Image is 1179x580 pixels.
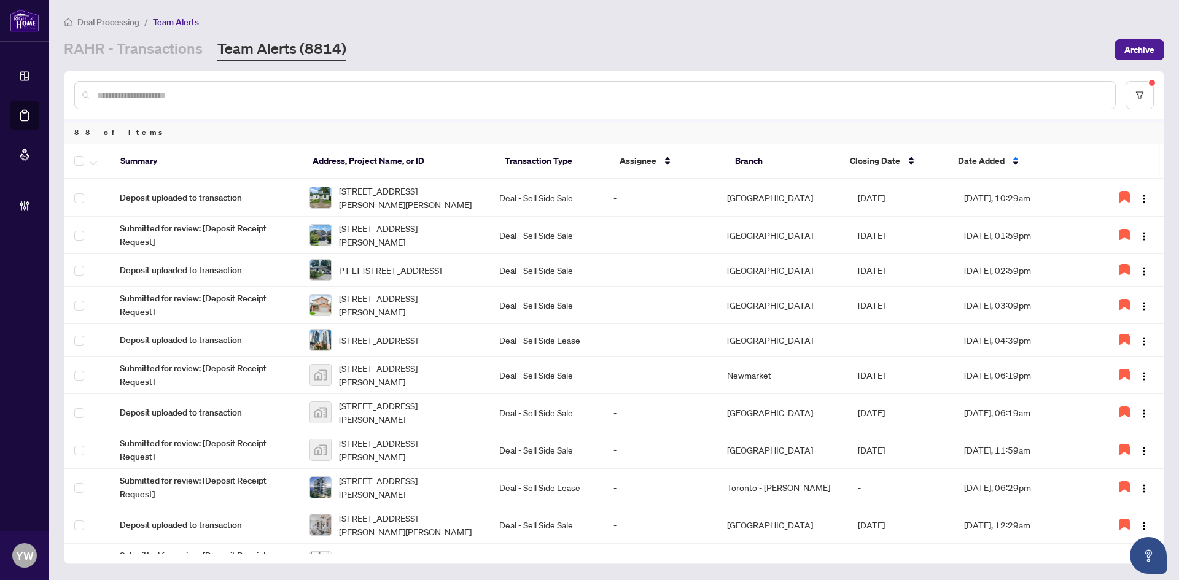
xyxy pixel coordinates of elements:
span: filter [1135,91,1144,99]
img: Logo [1139,409,1149,419]
img: thumbnail-img [310,552,331,573]
button: Logo [1134,365,1154,385]
span: Deal Processing [77,17,139,28]
td: - [604,357,717,394]
td: [DATE], 10:29am [954,179,1091,217]
a: Team Alerts (8814) [217,39,346,61]
td: [DATE] [848,394,954,431]
img: Logo [1139,371,1149,381]
td: Deal - Sell Side Sale [489,394,603,431]
td: [DATE] [848,217,954,254]
span: Team Alerts [153,17,199,28]
span: Assignee [620,154,656,168]
td: [DATE], 06:19pm [954,357,1091,394]
span: Submitted for review: [Deposit Receipt Request] [120,549,290,576]
th: Closing Date [840,144,947,179]
span: [STREET_ADDRESS][PERSON_NAME] [339,292,480,319]
td: - [604,431,717,469]
span: [STREET_ADDRESS][PERSON_NAME][PERSON_NAME] [339,184,480,211]
span: Closing Date [850,154,900,168]
img: thumbnail-img [310,514,331,535]
button: Logo [1134,295,1154,315]
button: Logo [1134,403,1154,422]
td: [DATE] [848,179,954,217]
img: Logo [1139,521,1149,531]
th: Transaction Type [495,144,610,179]
td: - [848,324,954,357]
img: thumbnail-img [310,439,331,460]
td: - [604,217,717,254]
img: Logo [1139,231,1149,241]
button: Archive [1115,39,1164,60]
td: [DATE] [848,431,954,469]
span: Deposit uploaded to transaction [120,191,290,204]
td: - [848,469,954,506]
th: Summary [111,144,303,179]
span: Archive [1124,40,1154,60]
span: YW [16,547,34,564]
img: thumbnail-img [310,477,331,498]
td: [DATE] [848,506,954,544]
td: Deal - Sell Side Sale [489,431,603,469]
span: [STREET_ADDRESS][PERSON_NAME] [339,222,480,249]
img: Logo [1139,446,1149,456]
td: [GEOGRAPHIC_DATA] [717,324,848,357]
img: Logo [1139,301,1149,311]
td: Deal - Sell Side Sale [489,287,603,324]
td: Deal - Sell Side Sale [489,217,603,254]
img: Logo [1139,194,1149,204]
td: - [604,324,717,357]
td: Deal - Sell Side Sale [489,179,603,217]
img: logo [10,9,39,32]
img: thumbnail-img [310,225,331,246]
span: PT LT [STREET_ADDRESS] [339,263,442,277]
li: / [144,15,148,29]
td: [DATE], 02:59pm [954,254,1091,287]
span: Submitted for review: [Deposit Receipt Request] [120,474,290,501]
img: thumbnail-img [310,295,331,315]
button: filter [1126,81,1154,109]
td: [DATE], 03:09pm [954,287,1091,324]
span: Date Added [958,154,1005,168]
button: Logo [1134,188,1154,207]
td: Deal - Sell Side Sale [489,254,603,287]
td: [DATE], 01:59pm [954,217,1091,254]
td: [GEOGRAPHIC_DATA] [717,394,848,431]
span: [STREET_ADDRESS] [339,333,418,347]
td: Deal - Sell Side Lease [489,324,603,357]
span: Deposit uploaded to transaction [120,518,290,532]
a: RAHR - Transactions [64,39,203,61]
td: [DATE] [848,287,954,324]
td: [GEOGRAPHIC_DATA] [717,431,848,469]
img: thumbnail-img [310,260,331,280]
span: [STREET_ADDRESS][PERSON_NAME] [339,474,480,501]
img: thumbnail-img [310,187,331,208]
img: Logo [1139,336,1149,346]
div: 88 of Items [64,120,1164,144]
span: Submitted for review: [Deposit Receipt Request] [120,222,290,249]
img: Logo [1139,266,1149,276]
img: thumbnail-img [310,365,331,385]
th: Date Added [948,144,1086,179]
span: Deposit uploaded to transaction [120,333,290,347]
td: - [604,179,717,217]
img: thumbnail-img [310,330,331,350]
span: Submitted for review: [Deposit Receipt Request] [120,292,290,319]
td: [DATE], 04:39pm [954,324,1091,357]
button: Logo [1134,260,1154,280]
td: - [604,469,717,506]
button: Open asap [1130,537,1167,574]
span: [STREET_ADDRESS][PERSON_NAME] [339,436,480,463]
td: Newmarket [717,357,848,394]
th: Assignee [610,144,725,179]
button: Logo [1134,330,1154,350]
th: Branch [725,144,841,179]
span: [STREET_ADDRESS][PERSON_NAME] [339,362,480,389]
td: Deal - Sell Side Lease [489,469,603,506]
td: Toronto - [PERSON_NAME] [717,469,848,506]
span: Submitted for review: [Deposit Receipt Request] [120,362,290,389]
td: Deal - Sell Side Sale [489,506,603,544]
td: [GEOGRAPHIC_DATA] [717,217,848,254]
td: - [604,254,717,287]
td: [GEOGRAPHIC_DATA] [717,287,848,324]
